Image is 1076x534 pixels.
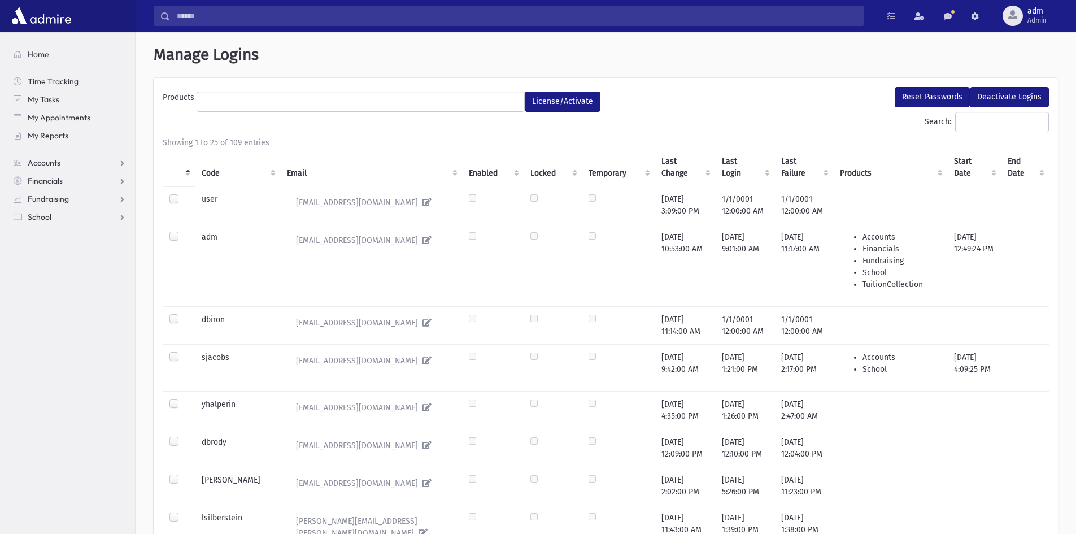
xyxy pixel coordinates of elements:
[715,467,774,505] td: [DATE] 5:26:00 PM
[28,94,59,105] span: My Tasks
[287,231,455,250] a: [EMAIL_ADDRESS][DOMAIN_NAME]
[5,72,135,90] a: Time Tracking
[28,194,69,204] span: Fundraising
[525,92,600,112] button: License/Activate
[655,429,715,467] td: [DATE] 12:09:00 PM
[862,231,940,243] li: Accounts
[287,436,455,455] a: [EMAIL_ADDRESS][DOMAIN_NAME]
[862,243,940,255] li: Financials
[774,429,833,467] td: [DATE] 12:04:00 PM
[774,344,833,391] td: [DATE] 2:17:00 PM
[1001,149,1049,186] th: End Date : activate to sort column ascending
[655,186,715,224] td: [DATE] 3:09:00 PM
[774,149,833,186] th: Last Failure : activate to sort column ascending
[163,137,1049,149] div: Showing 1 to 25 of 109 entries
[862,255,940,267] li: Fundraising
[5,190,135,208] a: Fundraising
[195,186,280,224] td: user
[955,112,1049,132] input: Search:
[1027,16,1047,25] span: Admin
[715,391,774,429] td: [DATE] 1:26:00 PM
[28,212,51,222] span: School
[195,306,280,344] td: dbiron
[715,429,774,467] td: [DATE] 12:10:00 PM
[970,87,1049,107] button: Deactivate Logins
[163,149,195,186] th: : activate to sort column descending
[715,149,774,186] th: Last Login : activate to sort column ascending
[28,76,79,86] span: Time Tracking
[862,267,940,279] li: School
[947,224,1001,306] td: [DATE] 12:49:24 PM
[462,149,524,186] th: Enabled : activate to sort column ascending
[655,391,715,429] td: [DATE] 4:35:00 PM
[287,351,455,370] a: [EMAIL_ADDRESS][DOMAIN_NAME]
[287,398,455,417] a: [EMAIL_ADDRESS][DOMAIN_NAME]
[5,45,135,63] a: Home
[582,149,655,186] th: Temporary : activate to sort column ascending
[28,176,63,186] span: Financials
[833,149,947,186] th: Products : activate to sort column ascending
[895,87,970,107] button: Reset Passwords
[5,172,135,190] a: Financials
[280,149,462,186] th: Email : activate to sort column ascending
[715,186,774,224] td: 1/1/0001 12:00:00 AM
[5,108,135,127] a: My Appointments
[925,112,1049,132] label: Search:
[154,45,1058,64] h1: Manage Logins
[195,149,280,186] th: Code : activate to sort column ascending
[1027,7,1047,16] span: adm
[774,467,833,505] td: [DATE] 11:23:00 PM
[28,49,49,59] span: Home
[774,391,833,429] td: [DATE] 2:47:00 AM
[5,154,135,172] a: Accounts
[28,131,68,141] span: My Reports
[5,208,135,226] a: School
[5,127,135,145] a: My Reports
[195,467,280,505] td: [PERSON_NAME]
[862,363,940,375] li: School
[195,224,280,306] td: adm
[774,224,833,306] td: [DATE] 11:17:00 AM
[655,344,715,391] td: [DATE] 9:42:00 AM
[774,186,833,224] td: 1/1/0001 12:00:00 AM
[163,92,197,107] label: Products
[195,391,280,429] td: yhalperin
[287,314,455,332] a: [EMAIL_ADDRESS][DOMAIN_NAME]
[655,149,715,186] th: Last Change : activate to sort column ascending
[947,344,1001,391] td: [DATE] 4:09:25 PM
[655,467,715,505] td: [DATE] 2:02:00 PM
[170,6,864,26] input: Search
[9,5,74,27] img: AdmirePro
[524,149,582,186] th: Locked : activate to sort column ascending
[655,224,715,306] td: [DATE] 10:53:00 AM
[947,149,1001,186] th: Start Date : activate to sort column ascending
[5,90,135,108] a: My Tasks
[715,306,774,344] td: 1/1/0001 12:00:00 AM
[28,158,60,168] span: Accounts
[774,306,833,344] td: 1/1/0001 12:00:00 AM
[28,112,90,123] span: My Appointments
[655,306,715,344] td: [DATE] 11:14:00 AM
[287,193,455,212] a: [EMAIL_ADDRESS][DOMAIN_NAME]
[287,474,455,493] a: [EMAIL_ADDRESS][DOMAIN_NAME]
[862,279,940,290] li: TuitionCollection
[862,351,940,363] li: Accounts
[195,344,280,391] td: sjacobs
[715,224,774,306] td: [DATE] 9:01:00 AM
[715,344,774,391] td: [DATE] 1:21:00 PM
[195,429,280,467] td: dbrody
